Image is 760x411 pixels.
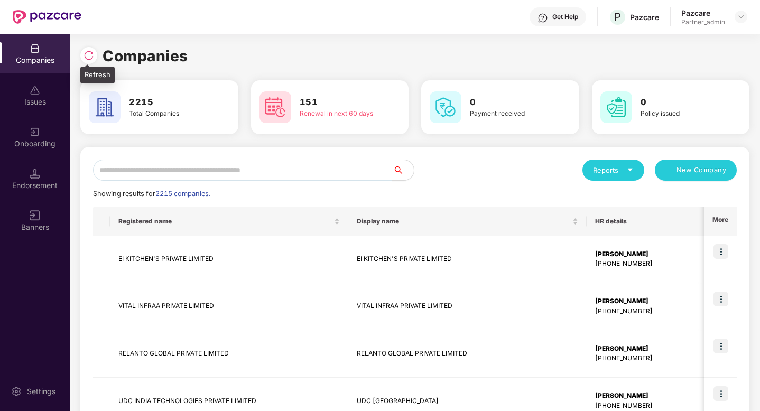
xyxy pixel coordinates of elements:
img: svg+xml;base64,PHN2ZyB3aWR0aD0iMTYiIGhlaWdodD0iMTYiIHZpZXdCb3g9IjAgMCAxNiAxNiIgZmlsbD0ibm9uZSIgeG... [30,210,40,221]
div: Reports [593,165,634,175]
div: Get Help [552,13,578,21]
div: Payment received [470,109,549,119]
img: svg+xml;base64,PHN2ZyBpZD0iQ29tcGFuaWVzIiB4bWxucz0iaHR0cDovL3d3dy53My5vcmcvMjAwMC9zdmciIHdpZHRoPS... [30,43,40,54]
div: [PERSON_NAME] [595,391,703,401]
img: svg+xml;base64,PHN2ZyB4bWxucz0iaHR0cDovL3d3dy53My5vcmcvMjAwMC9zdmciIHdpZHRoPSI2MCIgaGVpZ2h0PSI2MC... [600,91,632,123]
span: Display name [357,217,570,226]
div: Pazcare [630,12,659,22]
div: [PERSON_NAME] [595,296,703,306]
div: Pazcare [681,8,725,18]
h3: 0 [470,96,549,109]
div: Renewal in next 60 days [300,109,378,119]
span: Registered name [118,217,332,226]
th: Registered name [110,207,348,236]
h1: Companies [103,44,188,68]
button: plusNew Company [655,160,737,181]
img: icon [713,386,728,401]
div: [PHONE_NUMBER] [595,306,703,316]
img: svg+xml;base64,PHN2ZyBpZD0iUmVsb2FkLTMyeDMyIiB4bWxucz0iaHR0cDovL3d3dy53My5vcmcvMjAwMC9zdmciIHdpZH... [84,50,94,61]
h3: 151 [300,96,378,109]
div: [PHONE_NUMBER] [595,401,703,411]
div: [PHONE_NUMBER] [595,353,703,363]
div: [PERSON_NAME] [595,344,703,354]
span: P [614,11,621,23]
img: svg+xml;base64,PHN2ZyBpZD0iRHJvcGRvd24tMzJ4MzIiIHhtbG5zPSJodHRwOi8vd3d3LnczLm9yZy8yMDAwL3N2ZyIgd2... [737,13,745,21]
span: caret-down [627,166,634,173]
td: EI KITCHEN'S PRIVATE LIMITED [110,236,348,283]
span: New Company [676,165,727,175]
td: EI KITCHEN'S PRIVATE LIMITED [348,236,587,283]
div: Partner_admin [681,18,725,26]
img: icon [713,244,728,259]
td: VITAL INFRAA PRIVATE LIMITED [110,283,348,331]
span: search [392,166,414,174]
div: Refresh [80,67,115,83]
div: Settings [24,386,59,397]
img: icon [713,339,728,353]
th: HR details [587,207,712,236]
img: svg+xml;base64,PHN2ZyB4bWxucz0iaHR0cDovL3d3dy53My5vcmcvMjAwMC9zdmciIHdpZHRoPSI2MCIgaGVpZ2h0PSI2MC... [430,91,461,123]
img: svg+xml;base64,PHN2ZyBpZD0iSGVscC0zMngzMiIgeG1sbnM9Imh0dHA6Ly93d3cudzMub3JnLzIwMDAvc3ZnIiB3aWR0aD... [537,13,548,23]
td: RELANTO GLOBAL PRIVATE LIMITED [348,330,587,378]
img: svg+xml;base64,PHN2ZyB4bWxucz0iaHR0cDovL3d3dy53My5vcmcvMjAwMC9zdmciIHdpZHRoPSI2MCIgaGVpZ2h0PSI2MC... [89,91,121,123]
div: [PHONE_NUMBER] [595,259,703,269]
div: [PERSON_NAME] [595,249,703,259]
img: svg+xml;base64,PHN2ZyB3aWR0aD0iMTQuNSIgaGVpZ2h0PSIxNC41IiB2aWV3Qm94PSIwIDAgMTYgMTYiIGZpbGw9Im5vbm... [30,169,40,179]
span: 2215 companies. [155,190,210,198]
div: Policy issued [641,109,719,119]
img: svg+xml;base64,PHN2ZyBpZD0iSXNzdWVzX2Rpc2FibGVkIiB4bWxucz0iaHR0cDovL3d3dy53My5vcmcvMjAwMC9zdmciIH... [30,85,40,96]
button: search [392,160,414,181]
h3: 2215 [129,96,208,109]
img: New Pazcare Logo [13,10,81,24]
td: RELANTO GLOBAL PRIVATE LIMITED [110,330,348,378]
td: VITAL INFRAA PRIVATE LIMITED [348,283,587,331]
div: Total Companies [129,109,208,119]
img: icon [713,292,728,306]
span: Showing results for [93,190,210,198]
th: More [704,207,737,236]
h3: 0 [641,96,719,109]
img: svg+xml;base64,PHN2ZyBpZD0iU2V0dGluZy0yMHgyMCIgeG1sbnM9Imh0dHA6Ly93d3cudzMub3JnLzIwMDAvc3ZnIiB3aW... [11,386,22,397]
span: plus [665,166,672,175]
img: svg+xml;base64,PHN2ZyB3aWR0aD0iMjAiIGhlaWdodD0iMjAiIHZpZXdCb3g9IjAgMCAyMCAyMCIgZmlsbD0ibm9uZSIgeG... [30,127,40,137]
img: svg+xml;base64,PHN2ZyB4bWxucz0iaHR0cDovL3d3dy53My5vcmcvMjAwMC9zdmciIHdpZHRoPSI2MCIgaGVpZ2h0PSI2MC... [259,91,291,123]
th: Display name [348,207,587,236]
